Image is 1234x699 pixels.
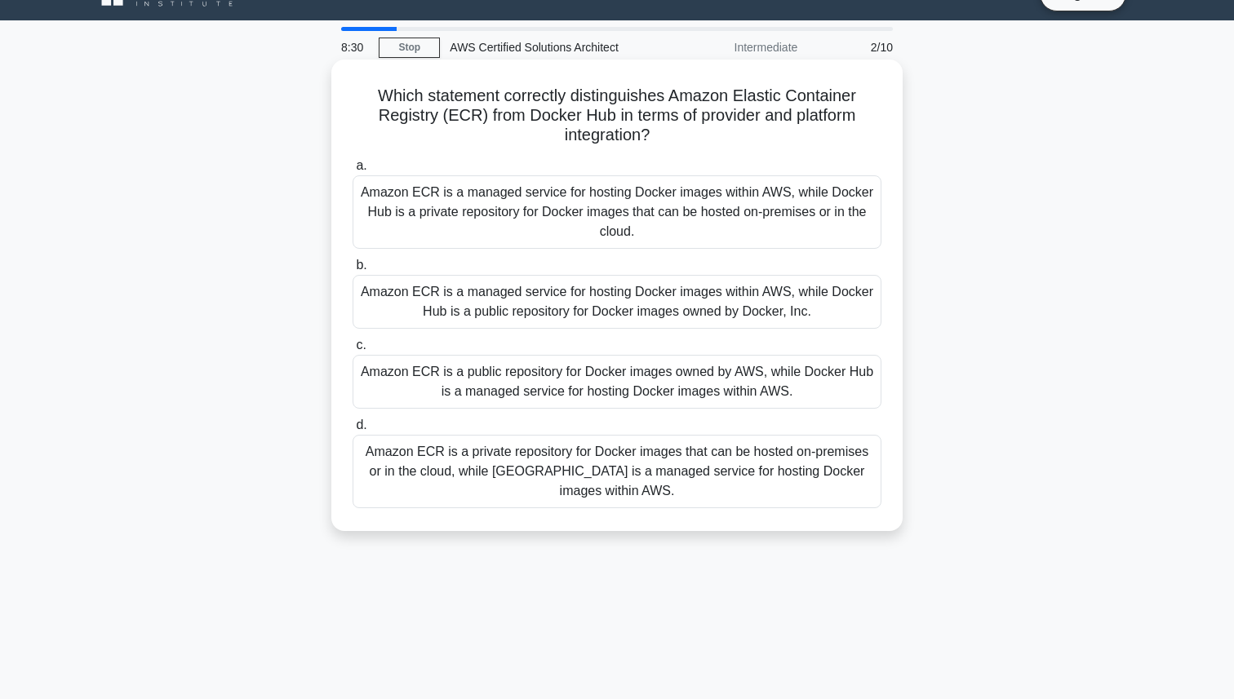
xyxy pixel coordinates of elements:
[440,31,664,64] div: AWS Certified Solutions Architect
[353,435,881,508] div: Amazon ECR is a private repository for Docker images that can be hosted on-premises or in the clo...
[351,86,883,146] h5: Which statement correctly distinguishes Amazon Elastic Container Registry (ECR) from Docker Hub i...
[353,275,881,329] div: Amazon ECR is a managed service for hosting Docker images within AWS, while Docker Hub is a publi...
[331,31,379,64] div: 8:30
[356,158,366,172] span: a.
[353,355,881,409] div: Amazon ECR is a public repository for Docker images owned by AWS, while Docker Hub is a managed s...
[353,175,881,249] div: Amazon ECR is a managed service for hosting Docker images within AWS, while Docker Hub is a priva...
[356,258,366,272] span: b.
[379,38,440,58] a: Stop
[356,338,366,352] span: c.
[356,418,366,431] span: d.
[807,31,903,64] div: 2/10
[664,31,807,64] div: Intermediate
